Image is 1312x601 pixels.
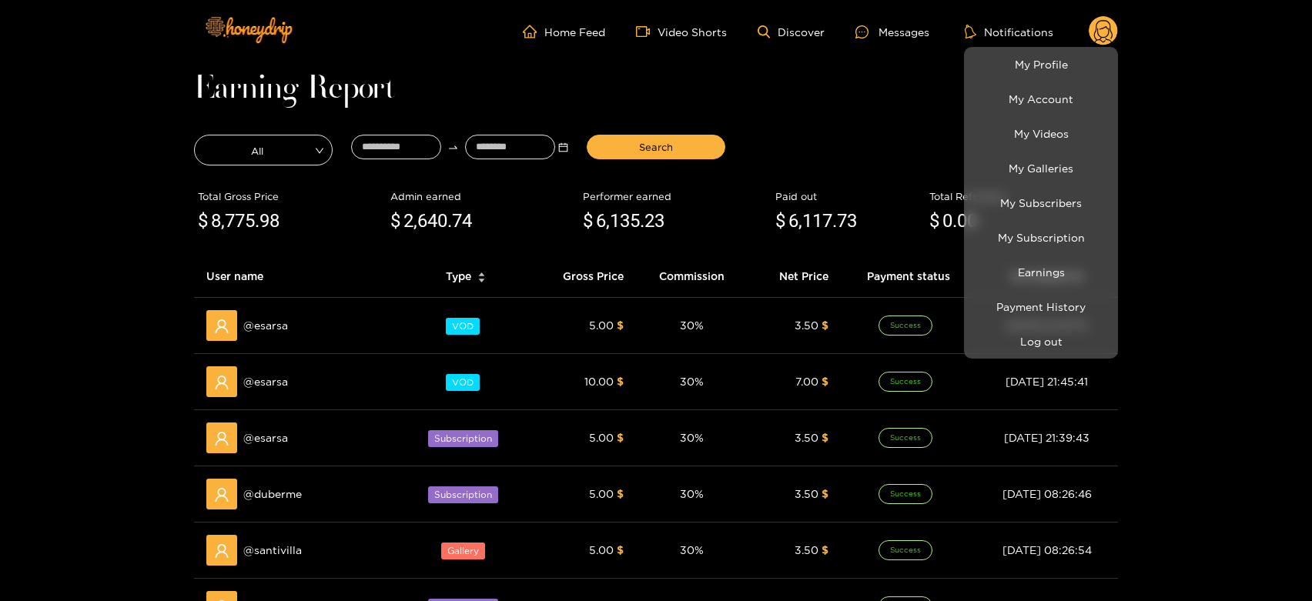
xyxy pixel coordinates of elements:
[968,155,1114,182] a: My Galleries
[968,120,1114,147] a: My Videos
[968,85,1114,112] a: My Account
[968,293,1114,320] a: Payment History
[968,51,1114,78] a: My Profile
[968,328,1114,355] button: Log out
[968,224,1114,251] a: My Subscription
[968,189,1114,216] a: My Subscribers
[968,259,1114,285] a: Earnings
